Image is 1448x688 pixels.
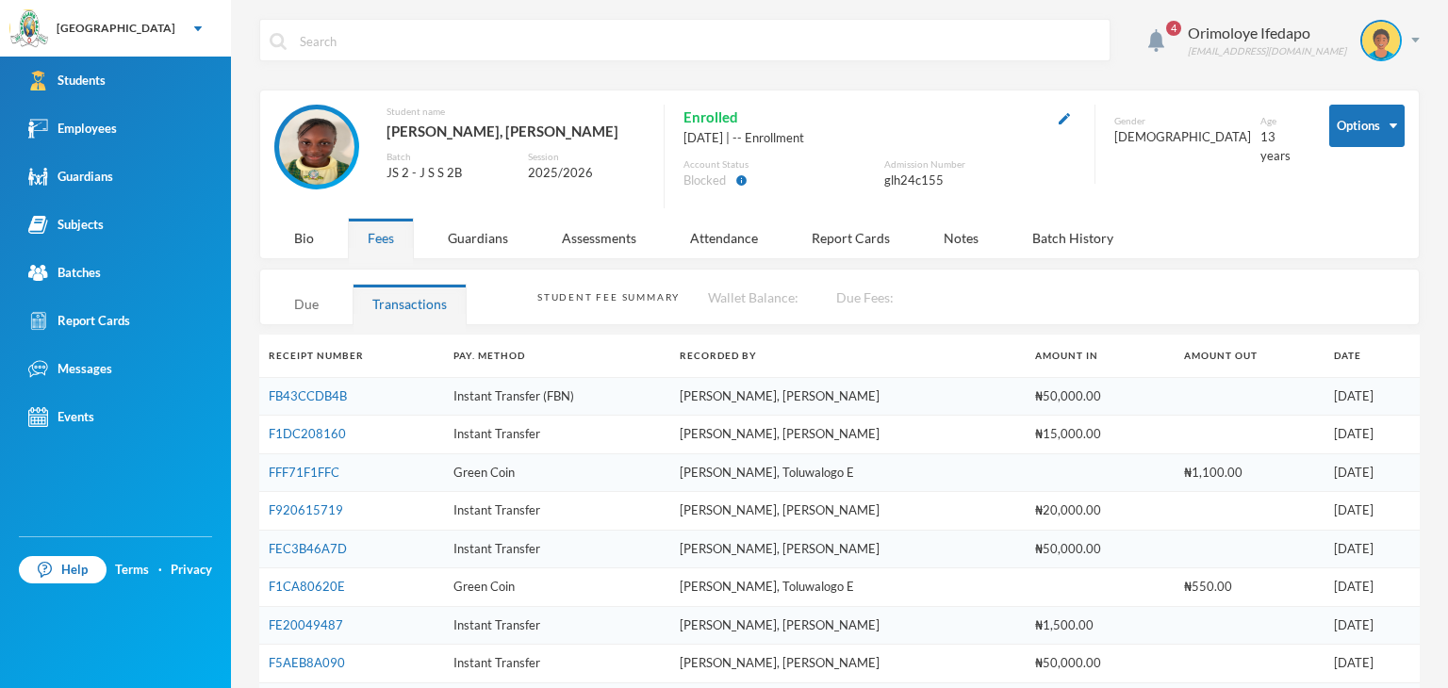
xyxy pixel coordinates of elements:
div: Messages [28,359,112,379]
a: FB43CCDB4B [269,388,347,403]
td: Instant Transfer [444,606,670,645]
button: Edit [1053,106,1076,128]
td: [DATE] [1325,492,1420,531]
span: Wallet Balance: [708,289,798,305]
th: Date [1325,335,1420,377]
td: ₦1,500.00 [1026,606,1176,645]
div: Students [28,71,106,90]
img: STUDENT [1362,22,1400,59]
td: Instant Transfer [444,645,670,683]
td: Green Coin [444,453,670,492]
a: Terms [115,561,149,580]
td: [PERSON_NAME], Toluwalogo E [670,453,1025,492]
div: · [158,561,162,580]
td: [DATE] [1325,377,1420,416]
td: Green Coin [444,568,670,607]
th: Amount In [1026,335,1176,377]
div: Session [528,150,645,164]
div: Fees [348,218,414,258]
a: FE20049487 [269,617,343,632]
div: [DATE] | -- Enrollment [683,129,1076,148]
div: Report Cards [792,218,910,258]
a: Help [19,556,107,584]
i: info [735,174,748,187]
div: 13 years [1260,128,1301,165]
a: FFF71F1FFC [269,465,339,480]
div: Guardians [28,167,113,187]
a: F1DC208160 [269,426,346,441]
td: ₦20,000.00 [1026,492,1176,531]
div: Student Fee Summary [537,290,680,304]
td: ₦15,000.00 [1026,416,1176,454]
td: [DATE] [1325,568,1420,607]
div: glh24c155 [884,172,1076,190]
div: Gender [1114,114,1251,128]
th: Pay. Method [444,335,670,377]
div: Employees [28,119,117,139]
span: Enrolled [683,105,738,129]
td: [PERSON_NAME], Toluwalogo E [670,568,1025,607]
div: Bio [274,218,334,258]
div: Age [1260,114,1301,128]
td: ₦50,000.00 [1026,377,1176,416]
div: Events [28,407,94,427]
div: Batch [387,150,514,164]
a: F920615719 [269,502,343,517]
td: [PERSON_NAME], [PERSON_NAME] [670,492,1025,531]
th: Recorded By [670,335,1025,377]
div: Batch History [1012,218,1133,258]
div: Guardians [428,218,528,258]
img: logo [10,10,48,48]
div: [PERSON_NAME], [PERSON_NAME] [387,119,645,143]
td: [PERSON_NAME], [PERSON_NAME] [670,530,1025,568]
td: Instant Transfer [444,530,670,568]
div: [EMAIL_ADDRESS][DOMAIN_NAME] [1188,44,1346,58]
td: ₦50,000.00 [1026,645,1176,683]
th: Amount Out [1175,335,1325,377]
div: Due [274,284,338,324]
td: [PERSON_NAME], [PERSON_NAME] [670,606,1025,645]
td: ₦1,100.00 [1175,453,1325,492]
div: Assessments [542,218,656,258]
img: search [270,33,287,50]
div: Admission Number [884,157,1076,172]
img: STUDENT [279,109,354,185]
span: Due Fees: [836,289,894,305]
td: ₦50,000.00 [1026,530,1176,568]
div: Notes [924,218,998,258]
th: Receipt Number [259,335,444,377]
div: Orimoloye Ifedapo [1188,22,1346,44]
td: [DATE] [1325,416,1420,454]
td: Instant Transfer [444,416,670,454]
div: Attendance [670,218,778,258]
button: Options [1329,105,1405,147]
div: Account Status [683,157,875,172]
a: F5AEB8A090 [269,655,345,670]
div: Student name [387,105,645,119]
div: [DEMOGRAPHIC_DATA] [1114,128,1251,147]
td: [DATE] [1325,645,1420,683]
div: Transactions [353,284,467,324]
td: [DATE] [1325,530,1420,568]
a: F1CA80620E [269,579,345,594]
div: Batches [28,263,101,283]
div: Subjects [28,215,104,235]
td: [DATE] [1325,453,1420,492]
a: Privacy [171,561,212,580]
span: Blocked [683,172,726,190]
span: 4 [1166,21,1181,36]
td: [PERSON_NAME], [PERSON_NAME] [670,377,1025,416]
td: [DATE] [1325,606,1420,645]
input: Search [298,20,1100,62]
td: ₦550.00 [1175,568,1325,607]
td: Instant Transfer [444,492,670,531]
td: [PERSON_NAME], [PERSON_NAME] [670,416,1025,454]
div: 2025/2026 [528,164,645,183]
div: JS 2 - J S S 2B [387,164,514,183]
a: FEC3B46A7D [269,541,347,556]
td: Instant Transfer (FBN) [444,377,670,416]
td: [PERSON_NAME], [PERSON_NAME] [670,645,1025,683]
div: Report Cards [28,311,130,331]
div: [GEOGRAPHIC_DATA] [57,20,175,37]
